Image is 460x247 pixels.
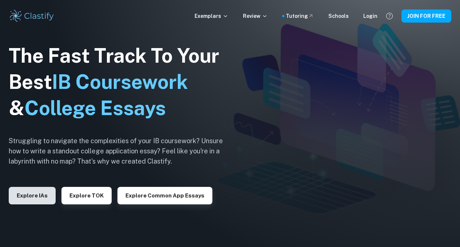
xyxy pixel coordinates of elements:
img: Clastify logo [9,9,55,23]
button: JOIN FOR FREE [401,9,451,23]
span: IB Coursework [52,70,188,93]
a: Login [363,12,377,20]
a: Explore Common App essays [117,192,212,199]
p: Exemplars [195,12,228,20]
span: College Essays [24,97,166,119]
a: Schools [328,12,349,20]
button: Explore TOK [61,187,112,204]
button: Explore Common App essays [117,187,212,204]
h1: The Fast Track To Your Best & [9,43,234,121]
button: Explore IAs [9,187,56,204]
p: Review [243,12,268,20]
a: Tutoring [286,12,314,20]
a: Explore IAs [9,192,56,199]
h6: Struggling to navigate the complexities of your IB coursework? Unsure how to write a standout col... [9,136,234,166]
button: Help and Feedback [383,10,396,22]
a: Explore TOK [61,192,112,199]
